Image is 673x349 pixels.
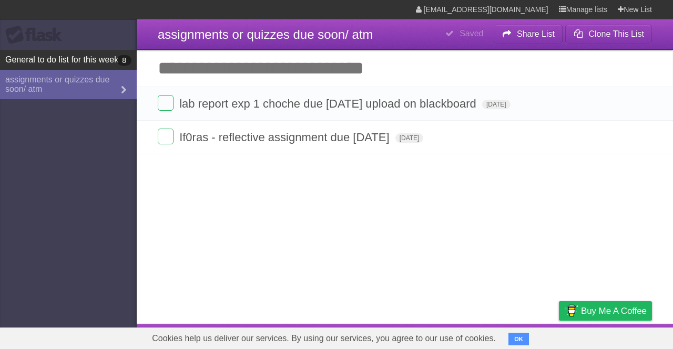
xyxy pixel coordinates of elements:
[494,25,563,44] button: Share List
[158,129,174,144] label: Done
[179,97,479,110] span: lab report exp 1 choche due [DATE] upload on blackboard
[5,26,68,45] div: Flask
[460,29,483,38] b: Saved
[395,133,424,143] span: [DATE]
[482,100,511,109] span: [DATE]
[158,27,373,41] span: assignments or quizzes due soon/ atm
[545,326,573,346] a: Privacy
[565,25,652,44] button: Clone This List
[559,301,652,321] a: Buy me a coffee
[564,302,578,320] img: Buy me a coffee
[508,333,529,345] button: OK
[179,131,392,144] span: If0ras - reflective assignment due [DATE]
[141,328,506,349] span: Cookies help us deliver our services. By using our services, you agree to our use of cookies.
[517,29,555,38] b: Share List
[454,326,496,346] a: Developers
[158,95,174,111] label: Done
[117,55,131,66] b: 8
[588,29,644,38] b: Clone This List
[581,302,647,320] span: Buy me a coffee
[509,326,533,346] a: Terms
[586,326,652,346] a: Suggest a feature
[419,326,441,346] a: About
